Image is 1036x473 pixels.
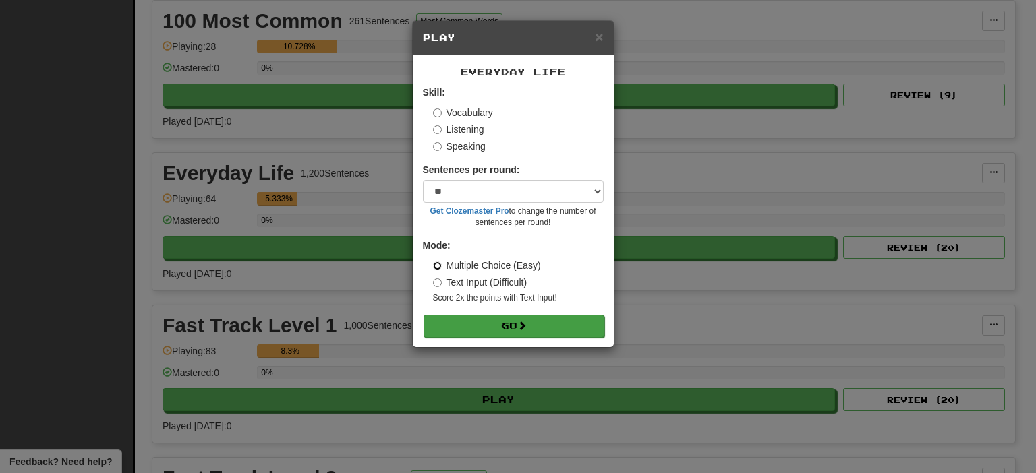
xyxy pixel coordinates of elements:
strong: Mode: [423,240,451,251]
button: Go [424,315,604,338]
label: Text Input (Difficult) [433,276,527,289]
span: × [595,29,603,44]
label: Multiple Choice (Easy) [433,259,541,272]
input: Multiple Choice (Easy) [433,261,442,270]
input: Speaking [433,142,442,151]
strong: Skill: [423,87,445,98]
label: Speaking [433,139,486,153]
input: Vocabulary [433,108,442,117]
h5: Play [423,31,604,44]
a: Get Clozemaster Pro [430,206,509,216]
label: Listening [433,123,484,136]
small: to change the number of sentences per round! [423,206,604,228]
input: Listening [433,125,442,134]
label: Sentences per round: [423,163,520,177]
small: Score 2x the points with Text Input ! [433,292,604,304]
span: Everyday Life [461,66,566,77]
label: Vocabulary [433,106,493,119]
input: Text Input (Difficult) [433,278,442,287]
button: Close [595,30,603,44]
